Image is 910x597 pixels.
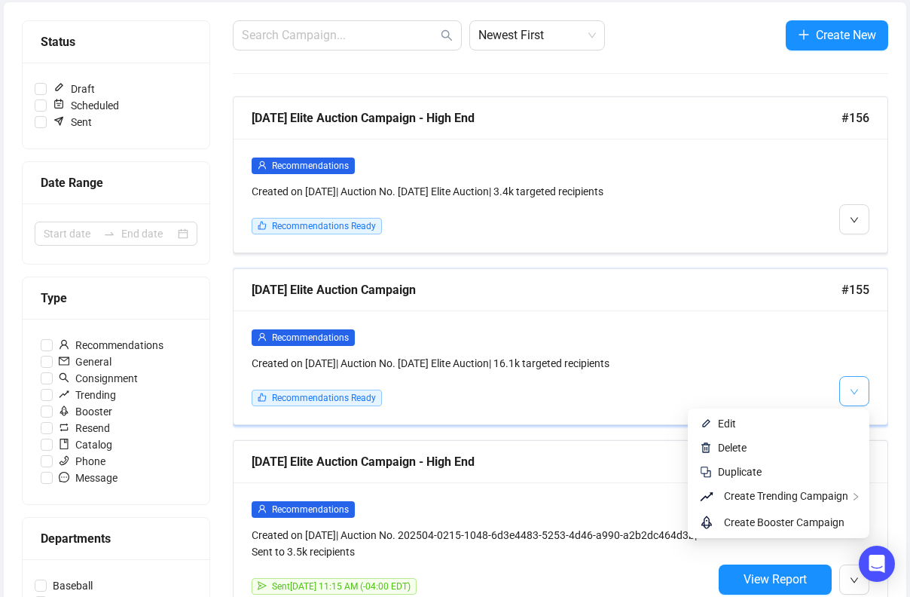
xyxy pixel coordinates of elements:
[851,492,860,501] span: right
[59,439,69,449] span: book
[850,216,859,225] span: down
[841,109,869,127] span: #156
[44,225,97,242] input: Start date
[258,504,267,513] span: user
[272,221,376,231] span: Recommendations Ready
[47,81,101,97] span: Draft
[700,513,718,531] span: rocket
[53,337,169,354] span: Recommendations
[252,355,713,372] div: Created on [DATE] | Auction No. [DATE] Elite Auction | 16.1k targeted recipients
[59,356,69,366] span: mail
[41,289,191,308] div: Type
[59,339,69,350] span: user
[700,418,712,430] img: svg+xml;base64,PHN2ZyB4bWxucz0iaHR0cDovL3d3dy53My5vcmcvMjAwMC9zdmciIHhtbG5zOnhsaW5rPSJodHRwOi8vd3...
[718,418,736,430] span: Edit
[478,21,596,50] span: Newest First
[744,572,807,586] span: View Report
[272,393,376,403] span: Recommendations Ready
[850,387,859,396] span: down
[252,183,713,200] div: Created on [DATE] | Auction No. [DATE] Elite Auction | 3.4k targeted recipients
[53,403,118,420] span: Booster
[719,565,832,595] button: View Report
[272,332,349,343] span: Recommendations
[242,26,438,44] input: Search Campaign...
[41,529,191,548] div: Departments
[258,221,267,230] span: like
[841,280,869,299] span: #155
[41,32,191,51] div: Status
[272,581,411,592] span: Sent [DATE] 11:15 AM (-04:00 EDT)
[233,268,888,425] a: [DATE] Elite Auction Campaign#155userRecommendationsCreated on [DATE]| Auction No. [DATE] Elite A...
[816,26,876,44] span: Create New
[724,516,844,528] span: Create Booster Campaign
[53,387,122,403] span: Trending
[53,436,118,453] span: Catalog
[718,442,747,454] span: Delete
[59,422,69,433] span: retweet
[53,420,116,436] span: Resend
[441,29,453,41] span: search
[47,97,125,114] span: Scheduled
[53,370,144,387] span: Consignment
[47,114,98,130] span: Sent
[53,470,124,486] span: Message
[53,453,111,470] span: Phone
[700,488,718,506] span: rise
[121,225,175,242] input: End date
[59,389,69,400] span: rise
[252,527,713,560] div: Created on [DATE] | Auction No. 202504-0215-1048-6d3e4483-5253-4d46-a990-a2b2dc464d3b | Sent to 3...
[59,472,69,482] span: message
[718,466,762,478] span: Duplicate
[272,504,349,515] span: Recommendations
[252,109,841,127] div: [DATE] Elite Auction Campaign - High End
[724,490,848,502] span: Create Trending Campaign
[59,372,69,383] span: search
[252,280,841,299] div: [DATE] Elite Auction Campaign
[258,161,267,170] span: user
[850,576,859,585] span: down
[41,173,191,192] div: Date Range
[252,452,841,471] div: [DATE] Elite Auction Campaign - High End
[47,577,99,594] span: Baseball
[700,442,712,454] img: svg+xml;base64,PHN2ZyB4bWxucz0iaHR0cDovL3d3dy53My5vcmcvMjAwMC9zdmciIHhtbG5zOnhsaW5rPSJodHRwOi8vd3...
[59,406,69,416] span: rocket
[103,228,115,240] span: to
[786,20,888,51] button: Create New
[700,466,712,478] img: svg+xml;base64,PHN2ZyB4bWxucz0iaHR0cDovL3d3dy53My5vcmcvMjAwMC9zdmciIHdpZHRoPSIyNCIgaGVpZ2h0PSIyNC...
[258,581,267,590] span: send
[859,546,895,582] div: Open Intercom Messenger
[103,228,115,240] span: swap-right
[258,393,267,402] span: like
[233,96,888,253] a: [DATE] Elite Auction Campaign - High End#156userRecommendationsCreated on [DATE]| Auction No. [DA...
[798,29,810,41] span: plus
[258,332,267,341] span: user
[53,354,118,370] span: General
[59,455,69,466] span: phone
[272,161,349,171] span: Recommendations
